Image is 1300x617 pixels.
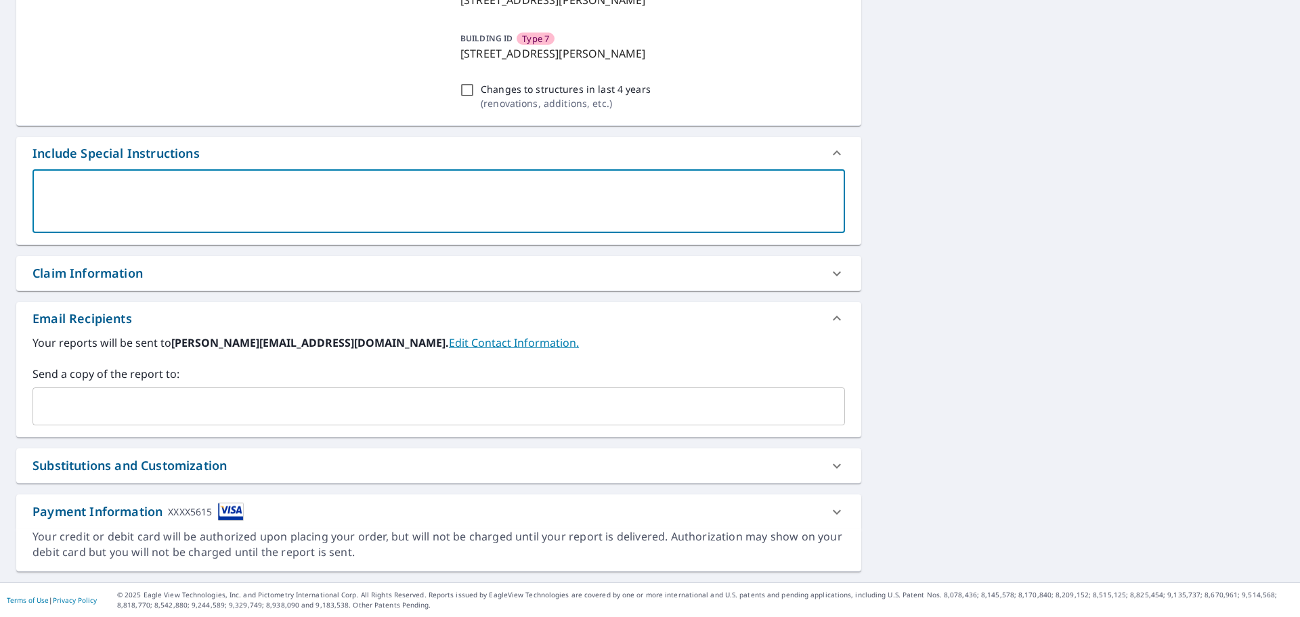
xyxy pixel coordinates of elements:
[16,302,861,335] div: Email Recipients
[460,33,513,44] p: BUILDING ID
[7,595,49,605] a: Terms of Use
[16,448,861,483] div: Substitutions and Customization
[53,595,97,605] a: Privacy Policy
[32,366,845,382] label: Send a copy of the report to:
[481,96,651,110] p: ( renovations, additions, etc. )
[32,264,143,282] div: Claim Information
[522,33,549,45] span: Type 7
[16,256,861,291] div: Claim Information
[218,503,244,521] img: cardImage
[171,335,449,350] b: [PERSON_NAME][EMAIL_ADDRESS][DOMAIN_NAME].
[32,310,132,328] div: Email Recipients
[32,456,227,475] div: Substitutions and Customization
[32,529,845,560] div: Your credit or debit card will be authorized upon placing your order, but will not be charged unt...
[168,503,212,521] div: XXXX5615
[7,596,97,604] p: |
[16,137,861,169] div: Include Special Instructions
[481,82,651,96] p: Changes to structures in last 4 years
[16,494,861,529] div: Payment InformationXXXX5615cardImage
[460,45,840,62] p: [STREET_ADDRESS][PERSON_NAME]
[117,590,1293,610] p: © 2025 Eagle View Technologies, Inc. and Pictometry International Corp. All Rights Reserved. Repo...
[32,335,845,351] label: Your reports will be sent to
[32,144,200,163] div: Include Special Instructions
[32,503,244,521] div: Payment Information
[449,335,579,350] a: EditContactInfo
